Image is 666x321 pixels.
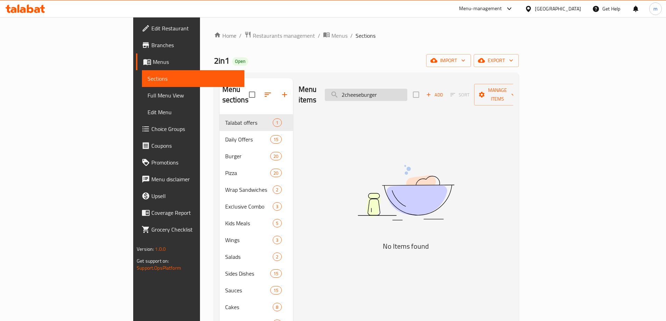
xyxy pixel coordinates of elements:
span: Exclusive Combo [225,202,273,211]
span: Menus [153,58,239,66]
span: 2 [273,187,281,193]
span: Sides Dishes [225,269,271,278]
span: 2 [273,254,281,260]
div: Wings3 [220,232,293,248]
span: Promotions [151,158,239,167]
h2: Menu items [299,84,317,105]
div: Sides Dishes15 [220,265,293,282]
span: Menus [331,31,348,40]
span: Daily Offers [225,135,271,144]
a: Sections [142,70,244,87]
div: items [270,269,281,278]
span: import [432,56,465,65]
div: items [270,286,281,294]
span: Burger [225,152,271,160]
input: search [325,89,407,101]
span: Pizza [225,169,271,177]
a: Coverage Report [136,204,244,221]
button: Add [423,89,446,100]
span: Sauces [225,286,271,294]
span: 1.0.0 [155,245,166,254]
span: Upsell [151,192,239,200]
span: Branches [151,41,239,49]
span: Sections [356,31,375,40]
span: Edit Restaurant [151,24,239,32]
div: Salads [225,253,273,261]
div: Kids Meals5 [220,215,293,232]
a: Menu disclaimer [136,171,244,188]
div: items [273,303,281,311]
div: Salads2 [220,248,293,265]
a: Branches [136,37,244,53]
a: Upsell [136,188,244,204]
a: Grocery Checklist [136,221,244,238]
a: Restaurants management [244,31,315,40]
span: 15 [271,270,281,277]
div: items [273,118,281,127]
a: Support.OpsPlatform [137,263,181,272]
a: Edit Restaurant [136,20,244,37]
span: 1 [273,119,281,126]
span: 15 [271,136,281,143]
h5: No Items found [318,241,493,252]
span: Menu disclaimer [151,175,239,183]
div: Pizza20 [220,165,293,181]
span: 3 [273,237,281,243]
div: items [270,169,281,177]
li: / [350,31,353,40]
span: Coverage Report [151,209,239,217]
button: import [426,54,471,67]
span: 20 [271,170,281,176]
span: export [479,56,513,65]
span: Sections [148,74,239,83]
span: 8 [273,304,281,311]
button: Add section [276,86,293,103]
div: Wrap Sandwiches2 [220,181,293,198]
a: Choice Groups [136,121,244,137]
div: items [273,185,281,194]
div: items [273,202,281,211]
span: Edit Menu [148,108,239,116]
span: Select section first [446,89,474,100]
span: Wrap Sandwiches [225,185,273,194]
span: Version: [137,245,154,254]
span: Wings [225,236,273,244]
a: Coupons [136,137,244,154]
div: items [270,135,281,144]
a: Promotions [136,154,244,171]
div: items [273,236,281,244]
button: Manage items [474,84,521,105]
span: 15 [271,287,281,294]
li: / [318,31,320,40]
span: Choice Groups [151,125,239,133]
div: Daily Offers15 [220,131,293,148]
span: m [653,5,658,13]
span: 20 [271,153,281,160]
span: Add [425,91,444,99]
span: Get support on: [137,256,169,265]
a: Full Menu View [142,87,244,104]
div: items [273,219,281,227]
div: [GEOGRAPHIC_DATA] [535,5,581,13]
a: Menus [323,31,348,40]
div: Talabat offers1 [220,114,293,131]
span: Kids Meals [225,219,273,227]
div: Cakes [225,303,273,311]
span: Coupons [151,141,239,150]
span: Select all sections [245,87,259,102]
div: items [270,152,281,160]
span: Full Menu View [148,91,239,100]
span: Grocery Checklist [151,225,239,234]
a: Menus [136,53,244,70]
span: Add item [423,89,446,100]
div: Exclusive Combo3 [220,198,293,215]
div: Burger20 [220,148,293,165]
div: Talabat offers [225,118,273,127]
span: Restaurants management [253,31,315,40]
